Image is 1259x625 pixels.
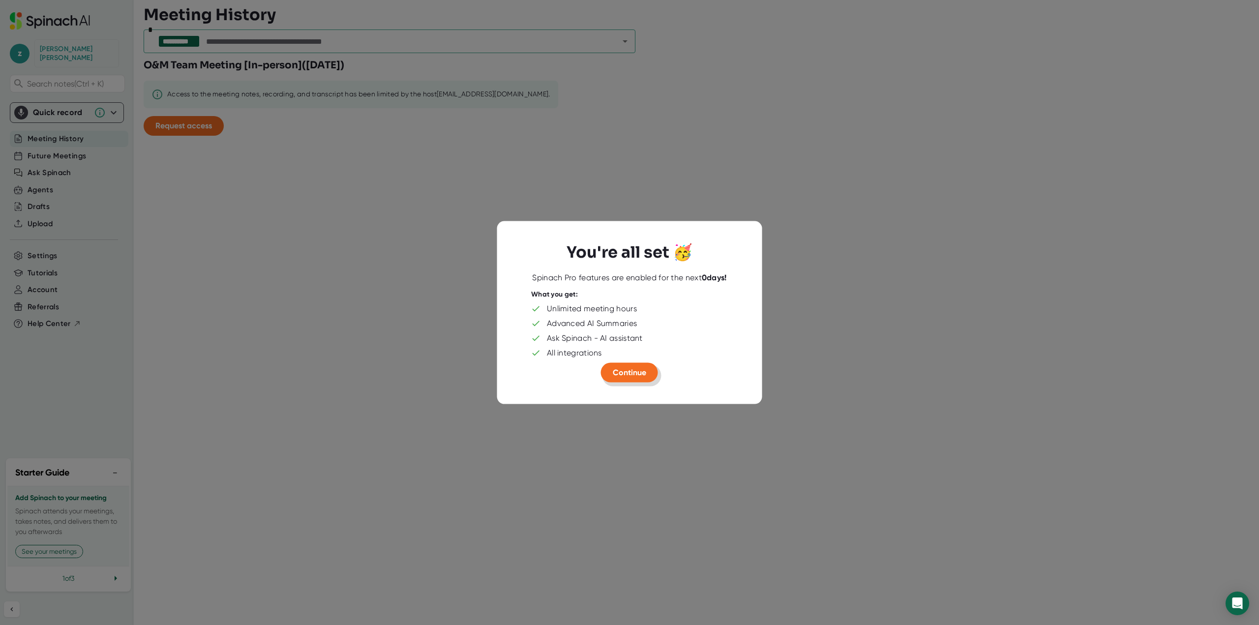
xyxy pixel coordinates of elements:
[613,367,646,377] span: Continue
[702,273,727,282] b: 0 days!
[601,362,658,382] button: Continue
[547,303,637,313] div: Unlimited meeting hours
[567,243,692,262] h3: You're all set 🥳
[547,348,602,357] div: All integrations
[547,333,643,343] div: Ask Spinach - AI assistant
[547,318,637,328] div: Advanced AI Summaries
[532,273,726,283] div: Spinach Pro features are enabled for the next
[531,290,578,299] div: What you get:
[1226,592,1249,615] div: Open Intercom Messenger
